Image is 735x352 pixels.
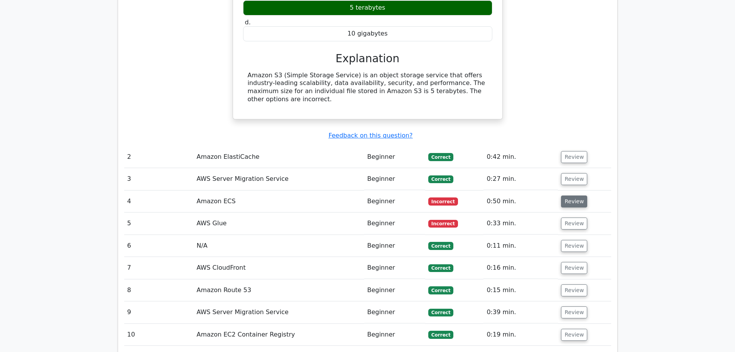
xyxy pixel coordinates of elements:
[248,52,488,65] h3: Explanation
[364,257,425,279] td: Beginner
[483,235,558,257] td: 0:11 min.
[428,242,453,250] span: Correct
[428,331,453,338] span: Correct
[193,146,364,168] td: Amazon ElastiCache
[561,196,587,207] button: Review
[561,284,587,296] button: Review
[561,173,587,185] button: Review
[483,279,558,301] td: 0:15 min.
[193,279,364,301] td: Amazon Route 53
[124,301,194,323] td: 9
[561,329,587,341] button: Review
[483,146,558,168] td: 0:42 min.
[561,306,587,318] button: Review
[248,71,488,104] div: Amazon S3 (Simple Storage Service) is an object storage service that offers industry-leading scal...
[124,146,194,168] td: 2
[483,324,558,346] td: 0:19 min.
[193,324,364,346] td: Amazon EC2 Container Registry
[364,301,425,323] td: Beginner
[364,190,425,213] td: Beginner
[428,175,453,183] span: Correct
[364,168,425,190] td: Beginner
[428,264,453,272] span: Correct
[428,220,458,228] span: Incorrect
[364,324,425,346] td: Beginner
[428,197,458,205] span: Incorrect
[124,279,194,301] td: 8
[364,213,425,235] td: Beginner
[561,262,587,274] button: Review
[124,235,194,257] td: 6
[483,257,558,279] td: 0:16 min.
[193,190,364,213] td: Amazon ECS
[245,19,251,26] span: d.
[364,235,425,257] td: Beginner
[124,324,194,346] td: 10
[193,213,364,235] td: AWS Glue
[243,26,492,41] div: 10 gigabytes
[483,301,558,323] td: 0:39 min.
[124,190,194,213] td: 4
[428,309,453,316] span: Correct
[243,0,492,15] div: 5 terabytes
[483,168,558,190] td: 0:27 min.
[561,151,587,163] button: Review
[561,240,587,252] button: Review
[193,301,364,323] td: AWS Server Migration Service
[364,146,425,168] td: Beginner
[193,257,364,279] td: AWS CloudFront
[193,168,364,190] td: AWS Server Migration Service
[124,257,194,279] td: 7
[483,190,558,213] td: 0:50 min.
[428,153,453,161] span: Correct
[328,132,412,139] a: Feedback on this question?
[483,213,558,235] td: 0:33 min.
[561,218,587,230] button: Review
[193,235,364,257] td: N/A
[124,213,194,235] td: 5
[428,286,453,294] span: Correct
[124,168,194,190] td: 3
[364,279,425,301] td: Beginner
